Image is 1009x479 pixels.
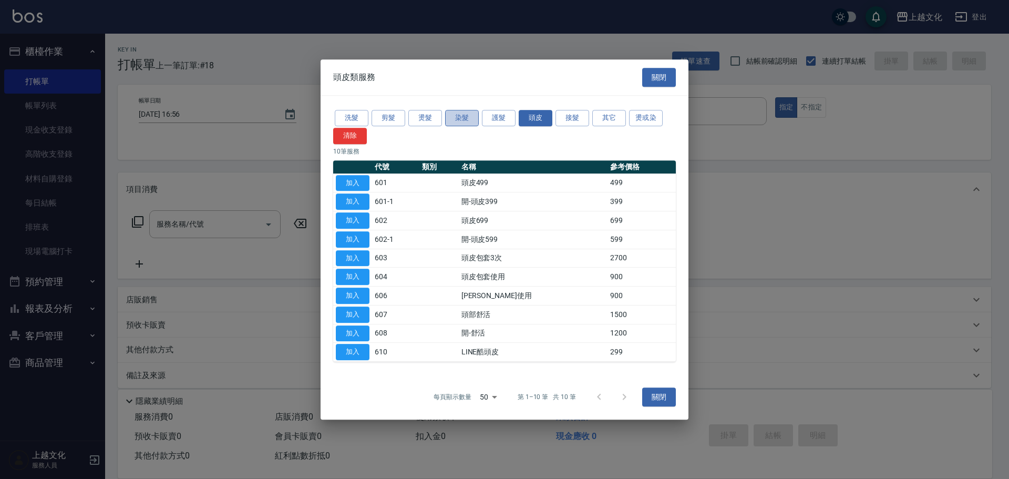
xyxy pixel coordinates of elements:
[336,175,369,191] button: 加入
[372,268,419,287] td: 604
[459,305,608,324] td: 頭部舒活
[372,230,419,249] td: 602-1
[336,212,369,229] button: 加入
[629,110,663,126] button: 燙或染
[372,211,419,230] td: 602
[482,110,516,126] button: 護髮
[642,68,676,87] button: 關閉
[608,268,676,287] td: 900
[459,324,608,343] td: 開-舒活
[434,392,471,402] p: 每頁顯示數量
[608,174,676,192] td: 499
[608,287,676,305] td: 900
[608,324,676,343] td: 1200
[459,192,608,211] td: 開-頭皮399
[608,211,676,230] td: 699
[372,192,419,211] td: 601-1
[336,269,369,285] button: 加入
[333,72,375,83] span: 頭皮類服務
[372,110,405,126] button: 剪髮
[592,110,626,126] button: 其它
[608,160,676,174] th: 參考價格
[336,231,369,248] button: 加入
[476,383,501,411] div: 50
[336,344,369,360] button: 加入
[372,174,419,192] td: 601
[459,268,608,287] td: 頭皮包套使用
[333,128,367,144] button: 清除
[336,288,369,304] button: 加入
[372,305,419,324] td: 607
[419,160,459,174] th: 類別
[555,110,589,126] button: 接髮
[336,307,369,323] button: 加入
[608,343,676,362] td: 299
[335,110,368,126] button: 洗髮
[408,110,442,126] button: 燙髮
[608,230,676,249] td: 599
[336,325,369,342] button: 加入
[459,160,608,174] th: 名稱
[459,343,608,362] td: LINE酷頭皮
[642,388,676,407] button: 關閉
[608,305,676,324] td: 1500
[459,211,608,230] td: 頭皮699
[336,193,369,210] button: 加入
[608,249,676,268] td: 2700
[336,250,369,267] button: 加入
[459,249,608,268] td: 頭皮包套3次
[372,160,419,174] th: 代號
[459,174,608,192] td: 頭皮499
[608,192,676,211] td: 399
[519,110,552,126] button: 頭皮
[518,392,576,402] p: 第 1–10 筆 共 10 筆
[372,343,419,362] td: 610
[459,230,608,249] td: 開-頭皮599
[333,147,676,156] p: 10 筆服務
[372,287,419,305] td: 606
[372,249,419,268] td: 603
[445,110,479,126] button: 染髮
[459,287,608,305] td: [PERSON_NAME]使用
[372,324,419,343] td: 608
